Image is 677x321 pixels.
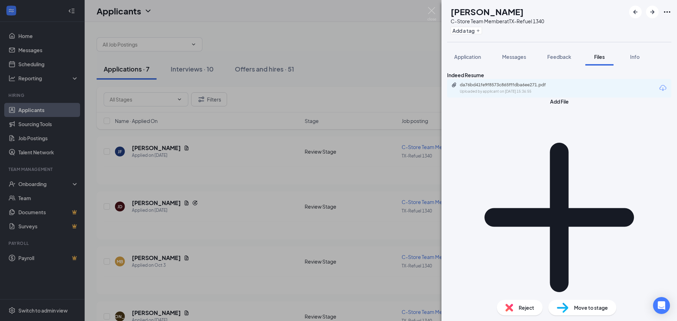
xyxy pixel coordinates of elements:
svg: Ellipses [663,8,671,16]
div: da76bd41fe9f8573c865fffdba6ee271.pdf [460,82,559,88]
svg: Paperclip [451,82,457,88]
span: Move to stage [574,304,608,311]
button: ArrowLeftNew [629,6,642,18]
div: Uploaded by applicant on [DATE] 15:36:55 [460,89,566,94]
a: Paperclipda76bd41fe9f8573c865fffdba6ee271.pdfUploaded by applicant on [DATE] 15:36:55 [451,82,566,94]
span: Files [594,54,605,60]
div: C-Store Team Member at TX-Refuel 1340 [451,18,544,25]
button: ArrowRight [646,6,659,18]
svg: ArrowRight [648,8,657,16]
span: Info [630,54,640,60]
svg: ArrowLeftNew [631,8,640,16]
button: PlusAdd a tag [451,27,482,34]
span: Application [454,54,481,60]
span: Messages [502,54,526,60]
svg: Plus [476,29,480,33]
span: Feedback [547,54,571,60]
div: Indeed Resume [447,71,671,79]
h1: [PERSON_NAME] [451,6,524,18]
span: Reject [519,304,534,311]
div: Open Intercom Messenger [653,297,670,314]
svg: Download [659,84,667,92]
